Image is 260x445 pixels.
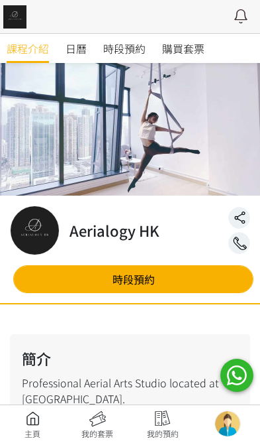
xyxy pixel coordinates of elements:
[65,40,87,56] span: 日曆
[22,348,238,369] h2: 簡介
[69,220,159,241] h2: Aerialogy HK
[7,34,49,63] a: 課程介紹
[13,265,253,293] a: 時段預約
[7,40,49,56] span: 課程介紹
[103,40,146,56] span: 時段預約
[162,34,204,63] a: 購買套票
[162,40,204,56] span: 購買套票
[103,34,146,63] a: 時段預約
[65,34,87,63] a: 日曆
